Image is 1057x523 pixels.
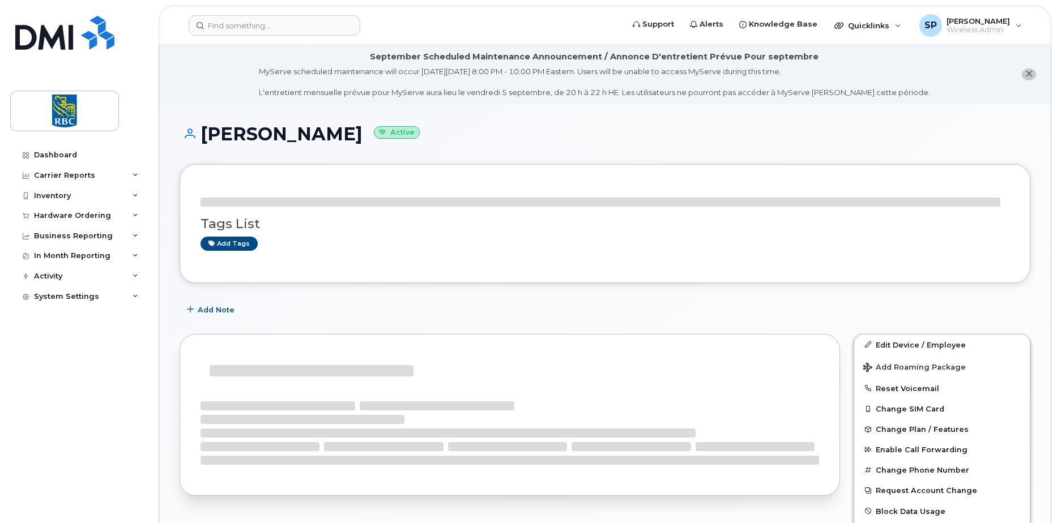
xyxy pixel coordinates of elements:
button: Change Plan / Features [854,419,1030,439]
button: close notification [1022,68,1036,80]
button: Change Phone Number [854,460,1030,480]
button: Add Note [180,300,244,320]
div: September Scheduled Maintenance Announcement / Annonce D'entretient Prévue Pour septembre [370,51,819,63]
button: Change SIM Card [854,398,1030,419]
button: Add Roaming Package [854,355,1030,378]
button: Enable Call Forwarding [854,439,1030,460]
a: Edit Device / Employee [854,335,1030,355]
button: Request Account Change [854,480,1030,500]
button: Block Data Usage [854,501,1030,521]
a: Add tags [201,237,258,251]
span: Add Note [198,305,235,315]
div: MyServe scheduled maintenance will occur [DATE][DATE] 8:00 PM - 10:00 PM Eastern. Users will be u... [259,66,930,98]
span: Change Plan / Features [876,425,969,434]
small: Active [374,126,420,139]
h3: Tags List [201,217,1009,231]
span: Enable Call Forwarding [876,445,968,454]
span: Add Roaming Package [863,363,966,374]
h1: [PERSON_NAME] [180,124,1030,144]
button: Reset Voicemail [854,378,1030,398]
